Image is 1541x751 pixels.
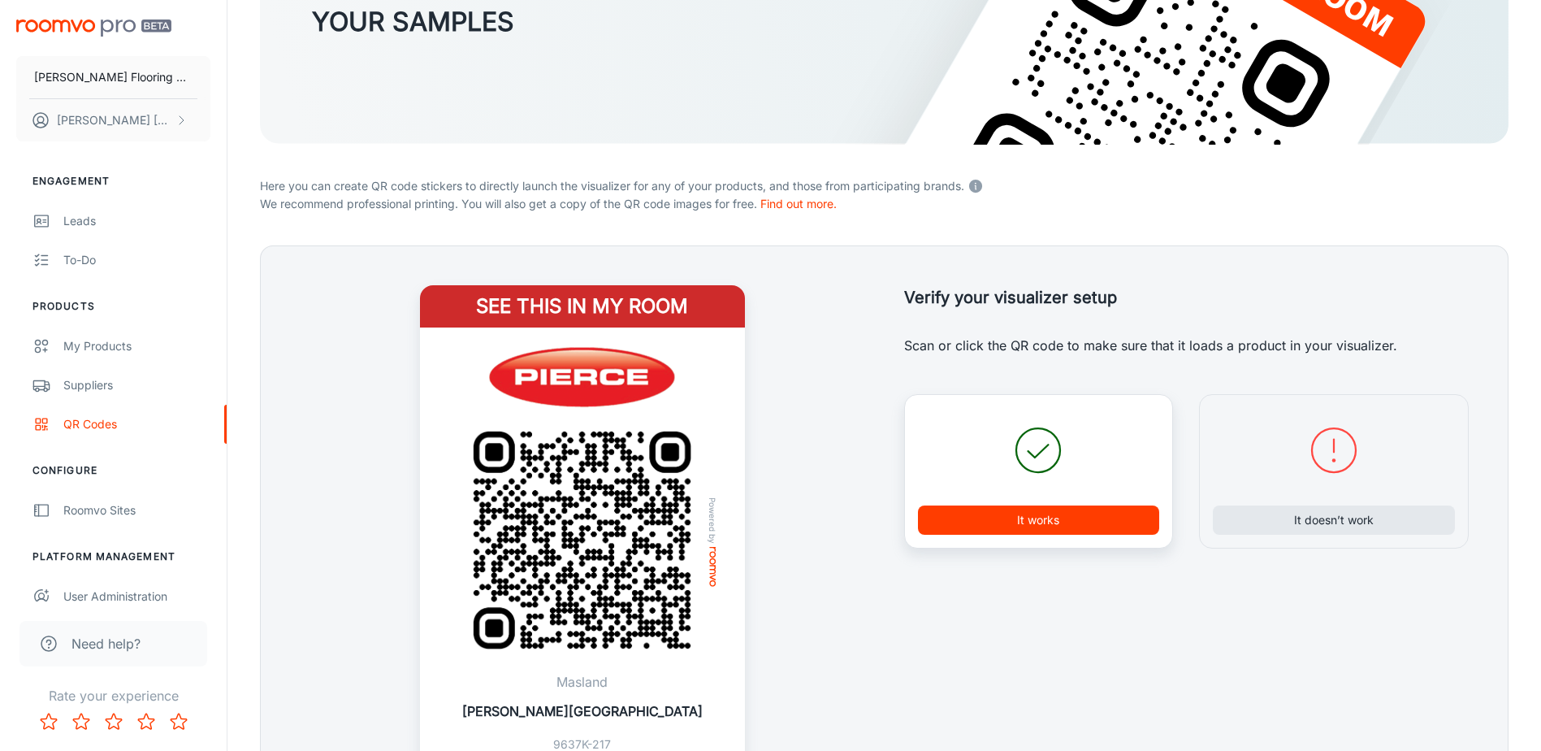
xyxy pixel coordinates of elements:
[162,705,195,738] button: Rate 5 star
[260,174,1509,195] p: Here you can create QR code stickers to directly launch the visualizer for any of your products, ...
[260,195,1509,213] p: We recommend professional printing. You will also get a copy of the QR code images for free.
[57,111,171,129] p: [PERSON_NAME] [PERSON_NAME]
[16,20,171,37] img: Roomvo PRO Beta
[16,56,210,98] button: [PERSON_NAME] Flooring Stores
[97,705,130,738] button: Rate 3 star
[13,686,214,705] p: Rate your experience
[1213,506,1455,535] button: It doesn’t work
[63,376,210,394] div: Suppliers
[63,501,210,519] div: Roomvo Sites
[63,588,210,606] div: User Administration
[16,99,210,141] button: [PERSON_NAME] [PERSON_NAME]
[71,634,141,653] span: Need help?
[918,506,1160,535] button: It works
[63,212,210,230] div: Leads
[34,68,193,86] p: [PERSON_NAME] Flooring Stores
[904,285,1470,310] h5: Verify your visualizer setup
[65,705,97,738] button: Rate 2 star
[704,497,721,544] span: Powered by
[32,705,65,738] button: Rate 1 star
[63,415,210,433] div: QR Codes
[63,337,210,355] div: My Products
[478,347,686,408] img: Pierce Flooring Stores
[904,336,1470,355] p: Scan or click the QR code to make sure that it loads a product in your visualizer.
[462,701,703,721] p: [PERSON_NAME][GEOGRAPHIC_DATA]
[709,547,716,587] img: roomvo
[462,672,703,692] p: Masland
[130,705,162,738] button: Rate 4 star
[450,408,714,672] img: QR Code Example
[760,197,837,211] a: Find out more.
[63,251,210,269] div: To-do
[420,285,745,328] h4: See this in my room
